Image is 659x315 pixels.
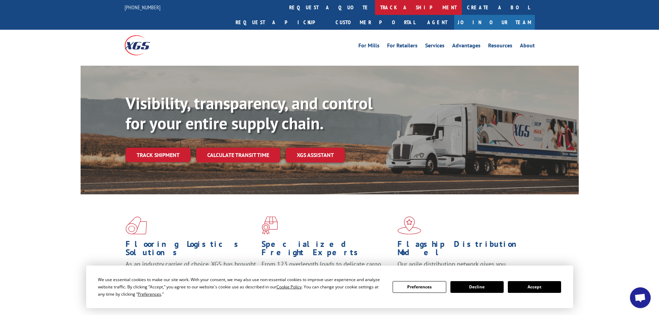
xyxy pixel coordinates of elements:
[397,216,421,234] img: xgs-icon-flagship-distribution-model-red
[86,266,573,308] div: Cookie Consent Prompt
[126,216,147,234] img: xgs-icon-total-supply-chain-intelligence-red
[262,240,392,260] h1: Specialized Freight Experts
[520,43,535,50] a: About
[262,216,278,234] img: xgs-icon-focused-on-flooring-red
[450,281,504,293] button: Decline
[452,43,480,50] a: Advantages
[196,148,280,163] a: Calculate transit time
[126,92,373,134] b: Visibility, transparency, and control for your entire supply chain.
[276,284,302,290] span: Cookie Policy
[286,148,345,163] a: XGS ASSISTANT
[138,291,161,297] span: Preferences
[230,15,330,30] a: Request a pickup
[393,281,446,293] button: Preferences
[126,260,256,285] span: As an industry carrier of choice, XGS has brought innovation and dedication to flooring logistics...
[125,4,161,11] a: [PHONE_NUMBER]
[98,276,384,298] div: We use essential cookies to make our site work. With your consent, we may also use non-essential ...
[330,15,420,30] a: Customer Portal
[508,281,561,293] button: Accept
[454,15,535,30] a: Join Our Team
[397,260,525,276] span: Our agile distribution network gives you nationwide inventory management on demand.
[387,43,418,50] a: For Retailers
[262,260,392,291] p: From 123 overlength loads to delicate cargo, our experienced staff knows the best way to move you...
[126,148,191,162] a: Track shipment
[420,15,454,30] a: Agent
[397,240,528,260] h1: Flagship Distribution Model
[630,287,651,308] a: Open chat
[358,43,379,50] a: For Mills
[425,43,445,50] a: Services
[126,240,256,260] h1: Flooring Logistics Solutions
[488,43,512,50] a: Resources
